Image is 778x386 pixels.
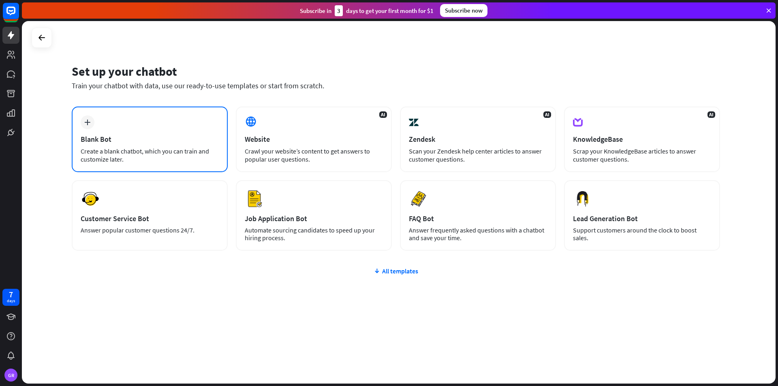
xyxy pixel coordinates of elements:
[707,111,715,118] span: AI
[409,134,547,144] div: Zendesk
[4,369,17,382] div: GR
[84,119,90,125] i: plus
[81,226,219,234] div: Answer popular customer questions 24/7.
[573,214,711,223] div: Lead Generation Bot
[573,226,711,242] div: Support customers around the clock to boost sales.
[409,147,547,163] div: Scan your Zendesk help center articles to answer customer questions.
[573,147,711,163] div: Scrap your KnowledgeBase articles to answer customer questions.
[379,111,387,118] span: AI
[335,5,343,16] div: 3
[543,111,551,118] span: AI
[440,4,487,17] div: Subscribe now
[81,214,219,223] div: Customer Service Bot
[245,147,383,163] div: Crawl your website’s content to get answers to popular user questions.
[409,226,547,242] div: Answer frequently asked questions with a chatbot and save your time.
[72,81,720,90] div: Train your chatbot with data, use our ready-to-use templates or start from scratch.
[245,214,383,223] div: Job Application Bot
[245,134,383,144] div: Website
[7,298,15,304] div: days
[81,147,219,163] div: Create a blank chatbot, which you can train and customize later.
[300,5,434,16] div: Subscribe in days to get your first month for $1
[72,267,720,275] div: All templates
[6,3,31,28] button: Open LiveChat chat widget
[72,64,720,79] div: Set up your chatbot
[9,291,13,298] div: 7
[573,134,711,144] div: KnowledgeBase
[409,214,547,223] div: FAQ Bot
[81,134,219,144] div: Blank Bot
[245,226,383,242] div: Automate sourcing candidates to speed up your hiring process.
[2,289,19,306] a: 7 days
